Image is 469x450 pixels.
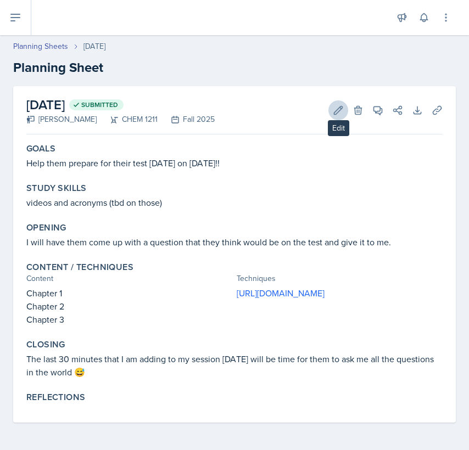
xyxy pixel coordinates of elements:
p: Chapter 2 [26,300,232,313]
p: I will have them come up with a question that they think would be on the test and give it to me. [26,235,443,249]
div: Content [26,273,232,284]
div: Techniques [237,273,443,284]
a: [URL][DOMAIN_NAME] [237,287,325,299]
p: The last 30 minutes that I am adding to my session [DATE] will be time for them to ask me all the... [26,352,443,379]
h2: Planning Sheet [13,58,456,77]
h2: [DATE] [26,95,215,115]
div: [DATE] [83,41,105,52]
label: Goals [26,143,55,154]
p: Chapter 1 [26,286,232,300]
div: CHEM 1211 [97,114,158,125]
p: videos and acronyms (tbd on those) [26,196,443,209]
label: Closing [26,339,65,350]
span: Submitted [81,100,118,109]
div: Fall 2025 [158,114,215,125]
label: Content / Techniques [26,262,133,273]
button: Edit [328,100,348,120]
a: Planning Sheets [13,41,68,52]
p: Chapter 3 [26,313,232,326]
div: [PERSON_NAME] [26,114,97,125]
label: Reflections [26,392,85,403]
label: Study Skills [26,183,87,194]
label: Opening [26,222,66,233]
p: Help them prepare for their test [DATE] on [DATE]!! [26,156,443,170]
